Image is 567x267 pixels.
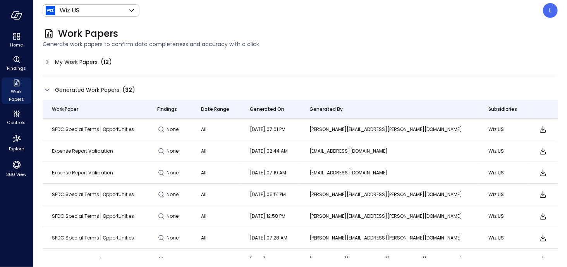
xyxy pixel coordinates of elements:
span: SFDC Special Terms | Opportunities [52,234,134,241]
span: [DATE] 05:51 PM [250,191,286,198]
span: None [167,256,180,264]
span: [DATE] 01:31 PM [250,256,284,263]
p: [EMAIL_ADDRESS][DOMAIN_NAME] [309,169,470,177]
p: [PERSON_NAME][EMAIL_ADDRESS][PERSON_NAME][DOMAIN_NAME] [309,126,470,133]
p: Wiz US [488,126,519,133]
span: Download [538,168,548,177]
span: Work Paper [52,105,78,113]
span: All [201,126,206,133]
span: [DATE] 07:28 AM [250,234,287,241]
span: [DATE] 12:58 PM [250,213,285,219]
span: SFDC Special Terms | Opportunities [52,191,134,198]
p: [PERSON_NAME][EMAIL_ADDRESS][PERSON_NAME][DOMAIN_NAME] [309,191,470,198]
span: Generate work papers to confirm data completeness and accuracy with a click [43,40,558,48]
p: [EMAIL_ADDRESS][DOMAIN_NAME] [309,147,470,155]
img: Icon [46,6,55,15]
span: Controls [7,119,26,126]
span: Explore [9,145,24,153]
span: 32 [125,86,132,94]
span: None [167,191,180,198]
p: Wiz US [488,169,519,177]
div: Explore [2,132,31,153]
div: Controls [2,109,31,127]
span: None [167,147,180,155]
span: None [167,234,180,242]
span: 360 View [7,171,27,178]
span: None [167,169,180,177]
div: Findings [2,54,31,73]
span: All [201,234,206,241]
p: Wiz US [488,147,519,155]
span: Download [538,233,548,243]
span: Generated Work Papers [55,86,119,94]
div: ( ) [122,85,135,95]
div: ( ) [101,57,112,67]
span: Home [10,41,23,49]
p: [PERSON_NAME][EMAIL_ADDRESS][PERSON_NAME][DOMAIN_NAME] [309,234,470,242]
span: Generated By [309,105,343,113]
p: Wiz US [488,234,519,242]
span: Generated On [250,105,284,113]
span: All [201,169,206,176]
span: Work Papers [5,88,28,103]
span: Expense Report Validation [52,148,113,154]
span: Download [538,146,548,156]
p: [PERSON_NAME][EMAIL_ADDRESS][PERSON_NAME][DOMAIN_NAME] [309,256,470,264]
span: All [201,148,206,154]
p: Wiz US [488,212,519,220]
span: SFDC Special Terms | Opportunities [52,256,134,263]
p: Wiz US [488,256,519,264]
span: Download [538,125,548,134]
p: Wiz US [488,191,519,198]
div: Home [2,31,31,50]
span: Download [538,255,548,264]
p: [PERSON_NAME][EMAIL_ADDRESS][PERSON_NAME][DOMAIN_NAME] [309,212,470,220]
span: Findings [7,64,26,72]
span: Download [538,190,548,199]
span: All [201,256,206,263]
div: Leah Collins [543,3,558,18]
span: Expense Report Validation [52,169,113,176]
span: Date Range [201,105,229,113]
span: None [167,212,180,220]
span: Download [538,212,548,221]
span: My Work Papers [55,58,98,66]
span: Work Papers [58,28,118,40]
span: Findings [157,105,177,113]
span: All [201,213,206,219]
span: [DATE] 07:19 AM [250,169,286,176]
span: [DATE] 02:44 AM [250,148,288,154]
span: SFDC Special Terms | Opportunities [52,126,134,133]
span: SFDC Special Terms | Opportunities [52,213,134,219]
p: L [549,6,552,15]
span: 12 [103,58,109,66]
span: Subsidiaries [488,105,517,113]
div: Work Papers [2,78,31,104]
span: None [167,126,180,133]
p: Wiz US [60,6,79,15]
div: 360 View [2,158,31,179]
span: All [201,191,206,198]
span: [DATE] 07:01 PM [250,126,285,133]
